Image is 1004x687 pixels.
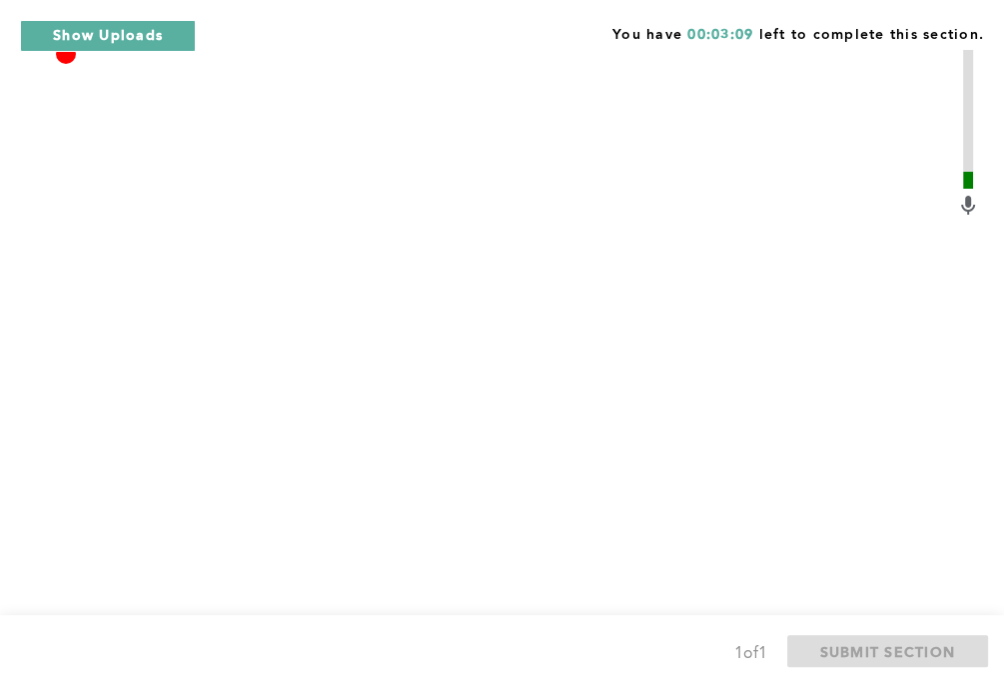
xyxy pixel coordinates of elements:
div: 1 of 1 [734,640,767,668]
span: 00:03:09 [687,28,753,42]
span: SUBMIT SECTION [820,642,956,661]
button: SUBMIT SECTION [787,635,989,667]
button: Show Uploads [20,20,196,52]
span: You have left to complete this section. [612,20,984,45]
